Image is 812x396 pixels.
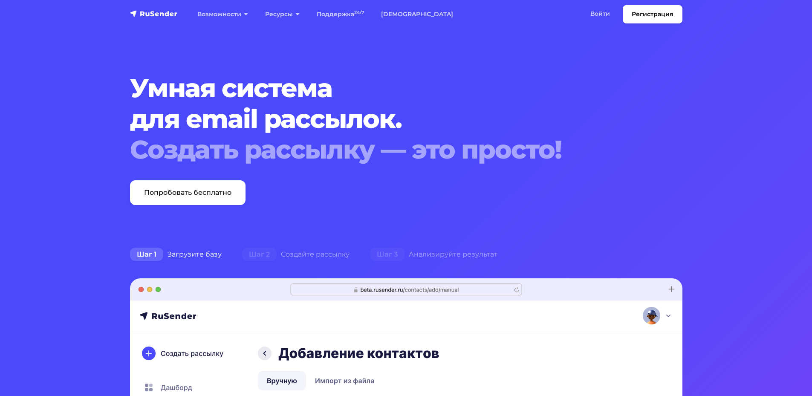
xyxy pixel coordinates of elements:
div: Анализируйте результат [360,246,508,263]
a: Поддержка24/7 [308,6,373,23]
a: Попробовать бесплатно [130,180,246,205]
sup: 24/7 [354,10,364,15]
a: Ресурсы [257,6,308,23]
span: Шаг 2 [242,248,277,261]
span: Шаг 3 [370,248,405,261]
div: Создать рассылку — это просто! [130,134,636,165]
div: Загрузите базу [120,246,232,263]
img: RuSender [130,9,178,18]
span: Шаг 1 [130,248,163,261]
a: Войти [582,5,618,23]
a: [DEMOGRAPHIC_DATA] [373,6,462,23]
a: Возможности [189,6,257,23]
h1: Умная система для email рассылок. [130,73,636,165]
a: Регистрация [623,5,682,23]
div: Создайте рассылку [232,246,360,263]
